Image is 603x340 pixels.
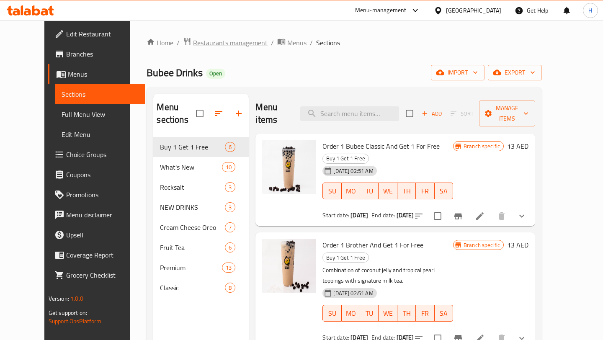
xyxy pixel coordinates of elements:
[160,162,222,172] span: What's New
[66,210,138,220] span: Menu disclaimer
[379,305,397,322] button: WE
[323,253,368,263] span: Buy 1 Get 1 Free
[409,206,429,226] button: sort-choices
[323,154,368,163] span: Buy 1 Get 1 Free
[300,106,399,121] input: search
[55,84,145,104] a: Sections
[360,183,379,199] button: TU
[418,107,445,120] span: Add item
[66,170,138,180] span: Coupons
[225,142,235,152] div: items
[66,149,138,160] span: Choice Groups
[66,250,138,260] span: Coverage Report
[401,105,418,122] span: Select section
[316,38,340,48] span: Sections
[153,237,249,258] div: Fruit Tea6
[488,65,542,80] button: export
[157,101,196,126] h2: Menu sections
[55,124,145,144] a: Edit Menu
[363,307,375,319] span: TU
[322,154,369,164] div: Buy 1 Get 1 Free
[326,185,338,197] span: SU
[345,307,357,319] span: MO
[66,230,138,240] span: Upsell
[68,69,138,79] span: Menus
[160,142,225,152] span: Buy 1 Get 1 Free
[48,245,145,265] a: Coverage Report
[55,104,145,124] a: Full Menu View
[225,202,235,212] div: items
[66,49,138,59] span: Branches
[322,252,369,263] div: Buy 1 Get 1 Free
[431,65,484,80] button: import
[62,129,138,139] span: Edit Menu
[66,270,138,280] span: Grocery Checklist
[62,89,138,99] span: Sections
[419,185,431,197] span: FR
[416,183,434,199] button: FR
[191,105,209,122] span: Select all sections
[345,185,357,197] span: MO
[153,157,249,177] div: What's New10
[153,134,249,301] nav: Menu sections
[446,6,501,15] div: [GEOGRAPHIC_DATA]
[418,107,445,120] button: Add
[153,197,249,217] div: NEW DRINKS3
[160,283,225,293] span: Classic
[322,210,349,221] span: Start date:
[160,182,225,192] span: Rocksalt
[225,224,235,232] span: 7
[445,107,479,120] span: Select section first
[160,242,225,252] span: Fruit Tea
[70,293,83,304] span: 1.0.0
[48,44,145,64] a: Branches
[350,210,368,221] b: [DATE]
[277,37,307,48] a: Menus
[48,185,145,205] a: Promotions
[355,5,407,15] div: Menu-management
[49,316,102,327] a: Support.OpsPlatform
[255,101,290,126] h2: Menu items
[379,183,397,199] button: WE
[225,222,235,232] div: items
[209,103,229,124] span: Sort sections
[62,109,138,119] span: Full Menu View
[435,305,453,322] button: SA
[322,265,453,286] p: Combination of coconut jelly and tropical pearl toppings with signature milk tea.
[363,185,375,197] span: TU
[507,239,528,251] h6: 13 AED
[322,140,440,152] span: Order 1 Bubee Classic And Get 1 For Free
[420,109,443,118] span: Add
[271,38,274,48] li: /
[322,305,341,322] button: SU
[48,205,145,225] a: Menu disclaimer
[416,305,434,322] button: FR
[495,67,535,78] span: export
[48,24,145,44] a: Edit Restaurant
[342,183,360,199] button: MO
[147,63,203,82] span: Bubee Drinks
[397,183,416,199] button: TH
[153,217,249,237] div: Cream Cheese Oreo7
[512,206,532,226] button: show more
[225,242,235,252] div: items
[397,305,416,322] button: TH
[225,182,235,192] div: items
[153,177,249,197] div: Rocksalt3
[225,284,235,292] span: 8
[382,307,394,319] span: WE
[147,37,542,48] nav: breadcrumb
[419,307,431,319] span: FR
[160,202,225,212] span: NEW DRINKS
[492,206,512,226] button: delete
[222,162,235,172] div: items
[479,100,535,126] button: Manage items
[322,239,423,251] span: Order 1 Brother And Get 1 For Free
[326,307,338,319] span: SU
[193,38,268,48] span: Restaurants management
[438,307,450,319] span: SA
[517,211,527,221] svg: Show Choices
